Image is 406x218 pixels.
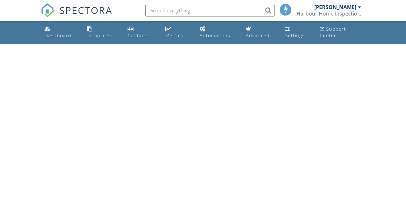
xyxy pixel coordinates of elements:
[42,23,79,42] a: Dashboard
[145,4,275,17] input: Search everything...
[200,32,230,38] div: Automations
[320,26,346,38] div: Support Center
[163,23,192,42] a: Metrics
[165,32,183,38] div: Metrics
[41,9,112,22] a: SPECTORA
[317,23,364,42] a: Support Center
[285,32,305,38] div: Settings
[246,32,270,38] div: Advanced
[314,4,356,10] div: [PERSON_NAME]
[125,23,158,42] a: Contacts
[87,32,112,38] div: Templates
[297,10,361,17] div: Harbour Home Inspections
[59,3,112,17] span: SPECTORA
[84,23,120,42] a: Templates
[45,32,71,38] div: Dashboard
[197,23,238,42] a: Automations (Basic)
[41,3,55,17] img: The Best Home Inspection Software - Spectora
[283,23,312,42] a: Settings
[128,32,149,38] div: Contacts
[243,23,277,42] a: Advanced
